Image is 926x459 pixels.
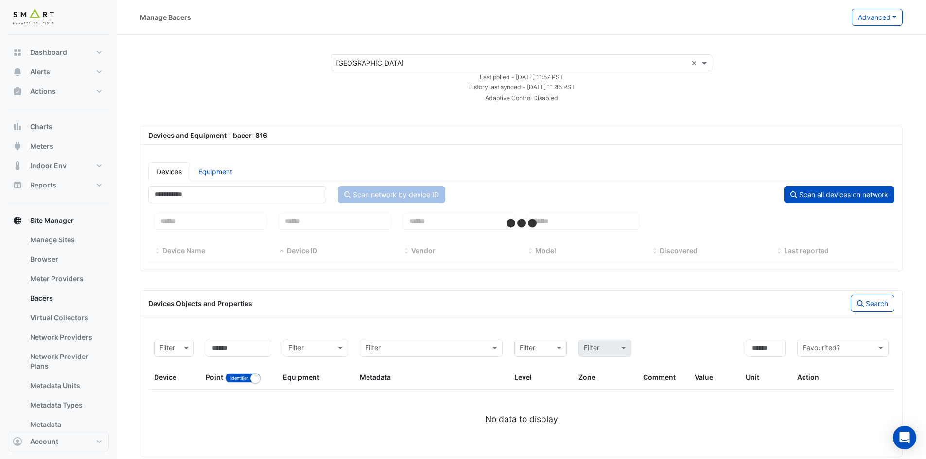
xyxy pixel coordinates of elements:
button: Meters [8,136,109,156]
span: Zone [578,373,595,381]
app-icon: Meters [13,141,22,151]
button: Search [851,295,894,312]
button: Account [8,432,109,451]
span: Clear [691,58,699,68]
span: Device Name [162,246,205,255]
button: Actions [8,82,109,101]
span: Site Manager [30,216,74,225]
button: Alerts [8,62,109,82]
div: Devices and Equipment - bacer-816 [142,130,900,140]
app-icon: Alerts [13,67,22,77]
img: Company Logo [12,8,55,27]
span: Equipment [283,373,319,381]
small: Adaptive Control Disabled [485,94,558,102]
app-icon: Indoor Env [13,161,22,170]
span: Point [206,373,223,381]
span: Device [154,373,176,381]
a: Meter Providers [22,269,109,289]
button: Reports [8,175,109,195]
button: Scan all devices on network [784,186,894,203]
span: Alerts [30,67,50,77]
a: Browser [22,250,109,269]
app-icon: Site Manager [13,216,22,225]
button: Advanced [852,9,903,26]
button: Charts [8,117,109,136]
div: Open Intercom Messenger [893,426,916,449]
span: Model [535,246,556,255]
a: Bacers [22,289,109,308]
span: Discovered [660,246,698,255]
span: Vendor [411,246,436,255]
span: Comment [643,373,676,381]
a: Virtual Collectors [22,308,109,327]
span: Account [30,437,58,446]
button: Site Manager [8,211,109,230]
a: Network Provider Plans [22,347,109,376]
button: Indoor Env [8,156,109,175]
a: Network Providers [22,327,109,347]
span: Device Name [154,247,161,255]
small: Mon 13-Oct-2025 04:45 BST [468,84,575,91]
div: No data to display [148,413,894,425]
span: Device ID [287,246,317,255]
span: Dashboard [30,48,67,57]
span: Unit [746,373,759,381]
app-icon: Actions [13,86,22,96]
button: Dashboard [8,43,109,62]
app-icon: Dashboard [13,48,22,57]
ui-switch: Toggle between object name and object identifier [225,373,261,381]
app-icon: Charts [13,122,22,132]
span: Value [695,373,713,381]
a: Devices [148,162,190,181]
span: Reports [30,180,56,190]
a: Metadata [22,415,109,434]
span: Device ID [279,247,285,255]
span: Last reported [784,246,829,255]
span: Last reported [776,247,783,255]
span: Indoor Env [30,161,67,170]
div: Please select Filter first [573,340,637,357]
span: Action [797,373,819,381]
span: Metadata [360,373,391,381]
a: Manage Sites [22,230,109,250]
span: Level [514,373,532,381]
div: Manage Bacers [140,12,191,22]
span: Model [527,247,534,255]
small: Mon 13-Oct-2025 04:57 BST [480,73,563,81]
a: Equipment [190,162,241,181]
span: Discovered [651,247,658,255]
span: Devices Objects and Properties [148,299,252,307]
a: Metadata Types [22,395,109,415]
span: Actions [30,86,56,96]
span: Meters [30,141,53,151]
app-icon: Reports [13,180,22,190]
span: Vendor [403,247,410,255]
a: Metadata Units [22,376,109,395]
span: Charts [30,122,52,132]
